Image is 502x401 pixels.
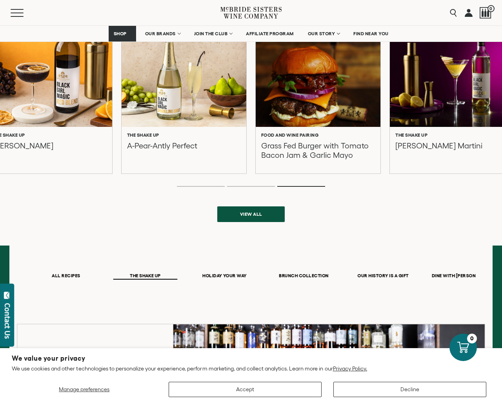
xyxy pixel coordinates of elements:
[114,31,127,36] span: SHOP
[226,206,276,222] span: View all
[333,382,486,397] button: Decline
[256,13,380,173] a: Grass Fed Burger with Tomato Bacon Jam & Garlic Mayo Food and Wine Pairing Grass Fed Burger with ...
[109,26,136,42] a: SHOP
[122,13,246,173] a: A-Pear-Antly Perfect The Shake Up A-Pear-Antly Perfect
[189,26,237,42] a: JOIN THE CLUB
[430,273,495,280] button: DINE WITH [PERSON_NAME]
[12,355,490,362] h2: We value your privacy
[241,26,299,42] a: AFFILIATE PROGRAM
[127,132,159,138] h6: The Shake Up
[395,141,482,160] p: [PERSON_NAME] Martini
[353,31,389,36] span: FIND NEAR YOU
[194,31,228,36] span: JOIN THE CLUB
[467,334,477,343] div: 0
[12,382,157,397] button: Manage preferences
[333,365,367,372] a: Privacy Policy.
[12,365,490,372] p: We use cookies and other technologies to personalize your experience, perform marketing, and coll...
[261,141,375,160] p: Grass Fed Burger with Tomato Bacon Jam & Garlic Mayo
[177,186,225,187] li: Page dot 1
[145,31,176,36] span: OUR BRANDS
[34,273,98,280] button: ALL RECIPES
[217,206,285,222] a: View all
[127,141,197,160] p: A-Pear-Antly Perfect
[261,132,319,138] h6: Food and Wine Pairing
[140,26,185,42] a: OUR BRANDS
[351,273,415,280] button: OUR HISTORY IS A GIFT
[395,132,427,138] h6: The Shake Up
[246,31,294,36] span: AFFILIATE PROGRAM
[113,273,178,280] button: THE SHAKE UP
[169,382,322,397] button: Accept
[277,186,325,187] li: Page dot 3
[227,186,275,187] li: Page dot 2
[11,9,39,17] button: Mobile Menu Trigger
[308,31,335,36] span: OUR STORY
[272,273,336,280] button: BRUNCH COLLECTION
[348,26,394,42] a: FIND NEAR YOU
[193,273,257,280] button: HOLIDAY YOUR WAY
[303,26,345,42] a: OUR STORY
[4,303,11,339] div: Contact Us
[487,5,495,12] span: 0
[59,386,109,392] span: Manage preferences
